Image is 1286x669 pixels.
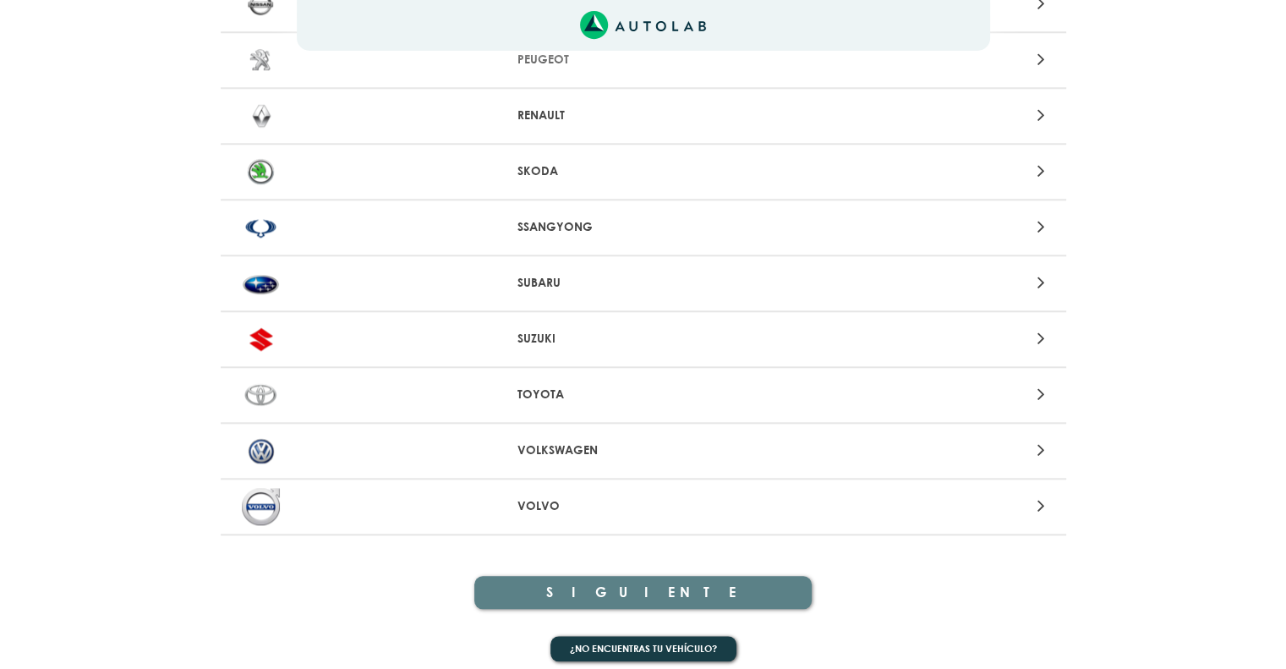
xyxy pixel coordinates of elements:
[242,376,280,414] img: TOYOTA
[242,265,280,302] img: SUBARU
[242,41,280,79] img: PEUGEOT
[242,209,280,246] img: SSANGYONG
[517,274,769,292] p: SUBARU
[517,107,769,124] p: RENAULT
[517,162,769,180] p: SKODA
[242,488,280,525] img: VOLVO
[242,432,280,469] img: VOLKSWAGEN
[580,16,706,32] a: Link al sitio de autolab
[517,497,769,515] p: VOLVO
[517,218,769,236] p: SSANGYONG
[517,51,769,69] p: PEUGEOT
[517,330,769,348] p: SUZUKI
[550,636,736,662] button: ¿No encuentras tu vehículo?
[242,97,280,134] img: RENAULT
[474,576,813,609] button: SIGUIENTE
[242,153,280,190] img: SKODA
[242,321,280,358] img: SUZUKI
[517,386,769,403] p: TOYOTA
[517,441,769,459] p: VOLKSWAGEN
